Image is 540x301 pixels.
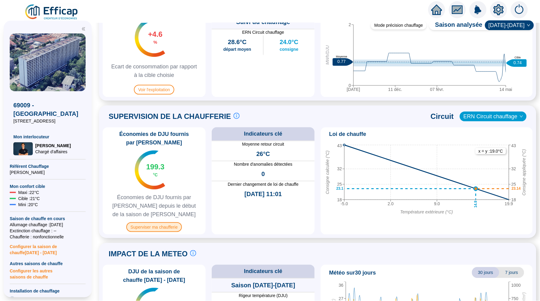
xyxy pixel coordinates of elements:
span: Saison [DATE]-[DATE] [231,281,295,290]
span: info-circle [234,113,240,119]
tspan: -5.0 [341,201,348,206]
tspan: 9.0 [434,201,440,206]
img: Chargé d'affaires [13,142,33,155]
span: Économies de DJU fournis par [PERSON_NAME] [105,130,203,147]
span: départ moyen [223,47,251,53]
span: 0 [261,170,265,178]
span: Référent Chauffage [10,163,86,169]
span: [DATE] 11:01 [244,190,282,199]
span: Indicateurs clé [244,130,282,138]
span: Chargé d'affaires [35,149,71,155]
img: alerts [470,1,487,18]
span: Installation de chauffage [10,288,86,294]
text: Cible [515,56,521,59]
text: 0.74 [514,60,522,65]
tspan: Consigne calculée (°C) [325,150,330,194]
span: down [520,115,523,118]
span: +4.6 [148,29,162,39]
span: Cible : 21 °C [18,195,40,202]
span: IMPACT DE LA METEO [109,249,188,259]
span: Mon interlocuteur [13,134,82,140]
span: setting [493,4,504,15]
span: ERN Circuit chauffage [212,29,315,36]
span: Configurer la saison de chauffe [DATE] - [DATE] [10,240,86,256]
tspan: 18 [511,197,516,202]
span: Économies de DJU fournis par [PERSON_NAME] depuis le début de la saison de [PERSON_NAME] [105,193,203,219]
tspan: 0 [349,83,351,88]
span: Chaufferie : non fonctionnelle [10,234,86,240]
span: Loi de chauffe [329,130,366,138]
span: home [431,4,442,15]
div: Mode précision chauffage [371,21,427,29]
tspan: 43 [511,143,516,148]
text: 23.1 [337,187,344,191]
span: Rigeur température (DJU) [212,293,315,299]
span: Circuit [431,112,454,121]
tspan: 32 [337,167,342,171]
tspan: 750 [511,296,519,301]
tspan: 11 déc. [388,87,402,92]
span: Saison analysée [429,20,483,30]
tspan: [DATE] [347,87,360,92]
span: [PERSON_NAME] [35,143,71,149]
span: [PERSON_NAME] [10,169,86,175]
text: x = y : 19.0 °C [479,149,503,154]
text: 0.77 [337,59,346,64]
text: 14.9 [474,201,478,208]
span: 69009 - [GEOGRAPHIC_DATA] [13,101,82,118]
span: Indicateurs clé [244,267,282,276]
span: Exctinction chauffage : -- [10,228,86,234]
span: info-circle [190,250,196,256]
span: Météo sur 30 jours [329,268,376,277]
span: Nombre d'anomalies détectées [212,161,315,168]
tspan: 27 [339,296,343,301]
tspan: 36 [339,283,343,288]
tspan: 25 [337,182,342,187]
tspan: 19.9 [505,201,513,206]
span: 2024-2025 [489,21,530,30]
span: Autres saisons de chauffe [10,261,86,267]
span: consigne [280,47,298,53]
tspan: 07 févr. [430,87,444,92]
tspan: 2 [349,22,351,27]
span: Configurer les autres saisons de chauffe [10,267,86,280]
span: fund [452,4,463,15]
span: DJU de la saison de chauffe [DATE] - [DATE] [105,267,203,284]
span: Moyenne retour circuit [212,141,315,147]
tspan: 25 [511,182,516,187]
tspan: 2.0 [388,201,394,206]
img: efficap energie logo [24,4,79,21]
tspan: 1000 [511,283,521,288]
span: Maxi : 22 °C [18,189,39,195]
span: 26°C [256,150,270,158]
span: Voir l'exploitation [134,85,174,95]
span: Mon confort cible [10,183,86,189]
tspan: MWh/DJU [325,45,330,65]
span: 24.0°C [280,38,298,47]
span: Allumage chauffage : [DATE] [10,222,86,228]
span: [STREET_ADDRESS] [13,118,82,124]
span: 30 jours [472,267,499,278]
span: Mini : 20 °C [18,202,38,208]
span: 28.6°C [228,38,247,47]
span: Dernier changement de loi de chauffe [212,182,315,188]
tspan: Température extérieure (°C) [400,209,453,214]
span: down [527,23,531,27]
span: 199.3 [146,162,164,172]
span: ERN Circuit chauffage [463,112,523,121]
text: 23.14 [512,187,521,191]
span: double-left [81,27,86,31]
img: indicateur températures [135,18,166,57]
tspan: 18 [337,197,342,202]
span: Ecart de consommation par rapport à la cible choisie [105,62,203,79]
text: Moyenne [336,55,347,58]
img: alerts [511,1,528,18]
span: Superviser ma chaufferie [126,222,182,232]
span: SUPERVISION DE LA CHAUFFERIE [109,112,231,121]
tspan: 14 mai [500,87,512,92]
span: 7 jours [499,267,524,278]
span: % [153,39,157,45]
span: Saison de chauffe en cours [10,216,86,222]
tspan: 32 [511,167,516,171]
span: °C [153,172,158,178]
